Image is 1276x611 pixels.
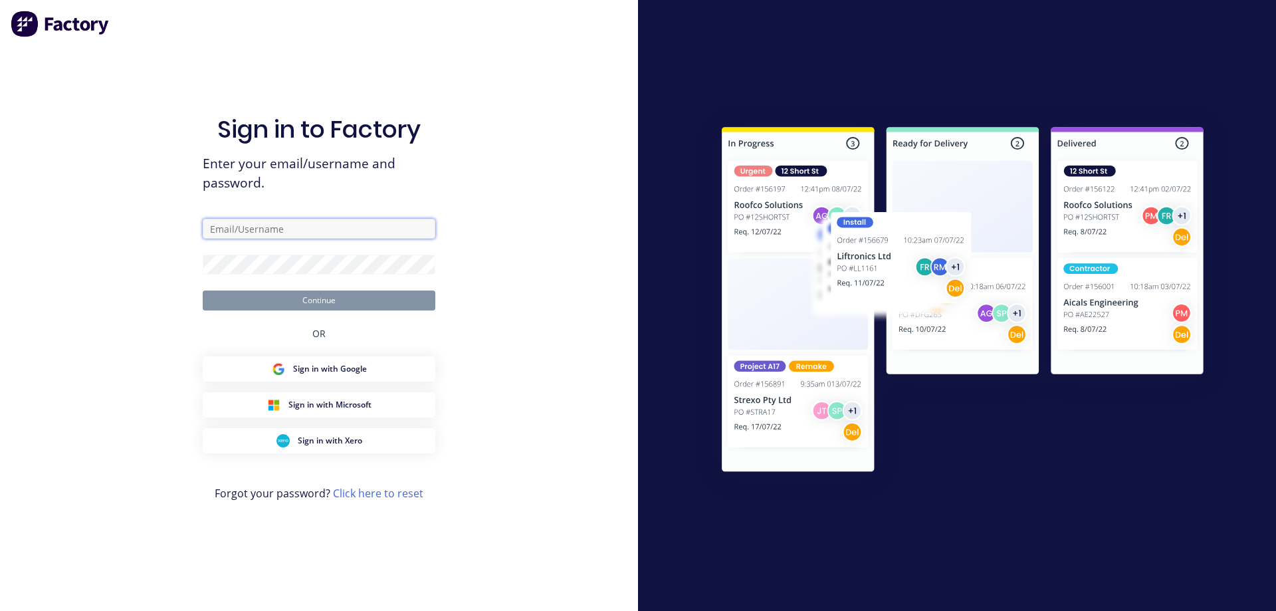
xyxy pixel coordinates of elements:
div: OR [312,310,326,356]
input: Email/Username [203,219,435,239]
button: Continue [203,291,435,310]
button: Google Sign inSign in with Google [203,356,435,382]
img: Factory [11,11,110,37]
span: Sign in with Microsoft [288,399,372,411]
span: Sign in with Xero [298,435,362,447]
img: Xero Sign in [276,434,290,447]
span: Sign in with Google [293,363,367,375]
span: Forgot your password? [215,485,423,501]
a: Click here to reset [333,486,423,501]
span: Enter your email/username and password. [203,154,435,193]
img: Google Sign in [272,362,285,376]
img: Sign in [692,100,1233,503]
button: Xero Sign inSign in with Xero [203,428,435,453]
h1: Sign in to Factory [217,115,421,144]
button: Microsoft Sign inSign in with Microsoft [203,392,435,418]
img: Microsoft Sign in [267,398,280,412]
